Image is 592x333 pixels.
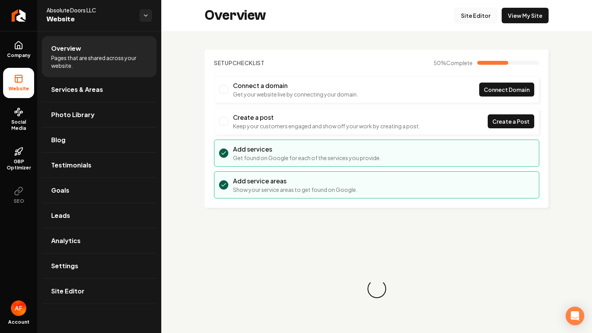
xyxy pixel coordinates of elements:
span: Pages that are shared across your website. [51,54,147,69]
span: Site Editor [51,286,85,296]
span: Overview [51,44,81,53]
a: Settings [42,254,157,278]
span: Analytics [51,236,81,245]
a: Services & Areas [42,77,157,102]
a: Create a Post [488,114,534,128]
span: Services & Areas [51,85,103,94]
button: Open user button [11,300,26,316]
span: Website [47,14,133,25]
span: Settings [51,261,78,271]
span: Account [8,319,29,325]
a: Testimonials [42,153,157,178]
a: Site Editor [454,8,497,23]
h2: Checklist [214,59,265,67]
p: Get your website live by connecting your domain. [233,90,358,98]
h3: Add services [233,145,381,154]
h2: Overview [205,8,266,23]
span: Testimonials [51,160,91,170]
img: Rebolt Logo [12,9,26,22]
span: Goals [51,186,69,195]
span: Absolute Doors LLC [47,6,133,14]
span: Company [4,52,34,59]
span: Complete [446,59,473,66]
h3: Add service areas [233,176,357,186]
span: Leads [51,211,70,220]
a: Photo Library [42,102,157,127]
span: 50 % [433,59,473,67]
p: Keep your customers engaged and show off your work by creating a post. [233,122,420,130]
h3: Create a post [233,113,420,122]
p: Get found on Google for each of the services you provide. [233,154,381,162]
span: Setup [214,59,233,66]
img: Avan Fahimi [11,300,26,316]
a: Analytics [42,228,157,253]
span: Photo Library [51,110,95,119]
span: Social Media [3,119,34,131]
a: Connect Domain [479,83,534,97]
a: Leads [42,203,157,228]
a: GBP Optimizer [3,141,34,177]
span: Blog [51,135,66,145]
span: GBP Optimizer [3,159,34,171]
span: Create a Post [492,117,530,126]
a: Site Editor [42,279,157,304]
a: View My Site [502,8,549,23]
p: Show your service areas to get found on Google. [233,186,357,193]
span: Connect Domain [484,86,530,94]
div: Loading [364,276,390,302]
span: SEO [10,198,27,204]
button: SEO [3,180,34,210]
span: Website [5,86,32,92]
a: Social Media [3,101,34,138]
a: Goals [42,178,157,203]
a: Blog [42,128,157,152]
a: Company [3,35,34,65]
h3: Connect a domain [233,81,358,90]
div: Open Intercom Messenger [566,307,584,325]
